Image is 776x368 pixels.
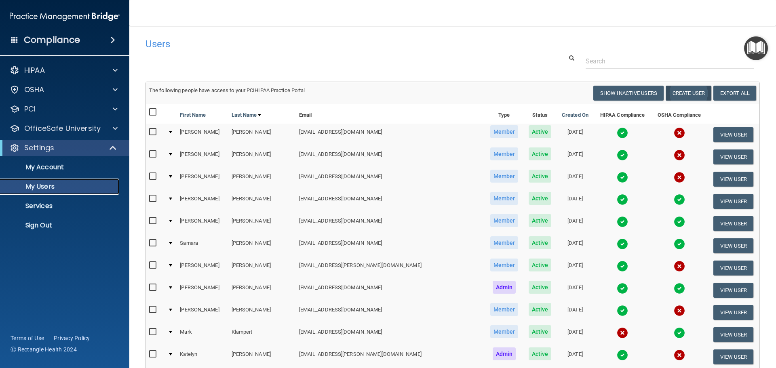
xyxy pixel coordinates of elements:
td: [PERSON_NAME] [228,235,296,257]
span: The following people have access to your PCIHIPAA Practice Portal [149,87,305,93]
img: tick.e7d51cea.svg [674,283,685,294]
a: First Name [180,110,206,120]
th: Status [523,104,557,124]
img: cross.ca9f0e7f.svg [674,149,685,161]
a: Last Name [232,110,261,120]
span: Member [490,303,519,316]
button: View User [713,349,753,364]
td: [EMAIL_ADDRESS][DOMAIN_NAME] [296,324,485,346]
td: [EMAIL_ADDRESS][DOMAIN_NAME] [296,190,485,212]
td: [DATE] [557,279,594,301]
td: [PERSON_NAME] [177,279,228,301]
p: OSHA [24,85,44,95]
span: Member [490,192,519,205]
span: Admin [493,347,516,360]
td: [EMAIL_ADDRESS][DOMAIN_NAME] [296,235,485,257]
td: [EMAIL_ADDRESS][DOMAIN_NAME] [296,146,485,168]
td: [PERSON_NAME] [228,346,296,368]
td: [PERSON_NAME] [177,257,228,279]
h4: Users [145,39,499,49]
img: cross.ca9f0e7f.svg [674,305,685,316]
td: [DATE] [557,346,594,368]
img: tick.e7d51cea.svg [674,216,685,227]
td: [PERSON_NAME] [177,168,228,190]
button: View User [713,149,753,164]
span: Active [529,259,552,271]
p: My Users [5,183,116,191]
span: Active [529,125,552,138]
span: Active [529,303,552,316]
img: cross.ca9f0e7f.svg [674,172,685,183]
img: cross.ca9f0e7f.svg [674,127,685,139]
span: Active [529,170,552,183]
td: [DATE] [557,146,594,168]
p: Services [5,202,116,210]
td: [PERSON_NAME] [228,146,296,168]
span: Member [490,325,519,338]
button: Show Inactive Users [593,86,664,101]
a: Export All [713,86,756,101]
td: [DATE] [557,212,594,235]
td: [PERSON_NAME] [177,146,228,168]
span: Active [529,192,552,205]
p: OfficeSafe University [24,124,101,133]
td: Mark [177,324,228,346]
td: [PERSON_NAME] [228,257,296,279]
td: [DATE] [557,257,594,279]
img: tick.e7d51cea.svg [617,216,628,227]
img: tick.e7d51cea.svg [617,305,628,316]
a: Terms of Use [11,334,44,342]
button: View User [713,127,753,142]
td: [PERSON_NAME] [228,124,296,146]
h4: Compliance [24,34,80,46]
td: [PERSON_NAME] [228,168,296,190]
td: [PERSON_NAME] [177,124,228,146]
button: View User [713,216,753,231]
td: [DATE] [557,168,594,190]
img: cross.ca9f0e7f.svg [617,327,628,339]
th: Type [485,104,523,124]
input: Search [586,54,754,69]
td: [DATE] [557,235,594,257]
span: Ⓒ Rectangle Health 2024 [11,345,77,353]
span: Member [490,170,519,183]
p: Sign Out [5,221,116,229]
td: [DATE] [557,124,594,146]
img: tick.e7d51cea.svg [674,194,685,205]
img: tick.e7d51cea.svg [617,127,628,139]
a: PCI [10,104,118,114]
button: View User [713,283,753,298]
td: [PERSON_NAME] [228,190,296,212]
td: [EMAIL_ADDRESS][PERSON_NAME][DOMAIN_NAME] [296,257,485,279]
p: Settings [24,143,54,153]
td: Klampert [228,324,296,346]
img: tick.e7d51cea.svg [617,194,628,205]
button: View User [713,172,753,187]
span: Member [490,236,519,249]
span: Active [529,325,552,338]
button: View User [713,194,753,209]
td: [EMAIL_ADDRESS][DOMAIN_NAME] [296,124,485,146]
span: Member [490,147,519,160]
span: Member [490,259,519,271]
span: Active [529,281,552,294]
span: Active [529,147,552,160]
img: tick.e7d51cea.svg [617,172,628,183]
iframe: Drift Widget Chat Controller [636,311,766,343]
a: Privacy Policy [54,334,90,342]
img: cross.ca9f0e7f.svg [674,349,685,361]
td: Katelyn [177,346,228,368]
th: OSHA Compliance [651,104,707,124]
td: [EMAIL_ADDRESS][DOMAIN_NAME] [296,168,485,190]
td: [DATE] [557,324,594,346]
span: Active [529,347,552,360]
img: tick.e7d51cea.svg [617,261,628,272]
td: [PERSON_NAME] [228,279,296,301]
td: [PERSON_NAME] [228,212,296,235]
td: [EMAIL_ADDRESS][DOMAIN_NAME] [296,212,485,235]
img: tick.e7d51cea.svg [617,149,628,161]
td: [DATE] [557,301,594,324]
p: PCI [24,104,36,114]
img: tick.e7d51cea.svg [617,238,628,250]
th: Email [296,104,485,124]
